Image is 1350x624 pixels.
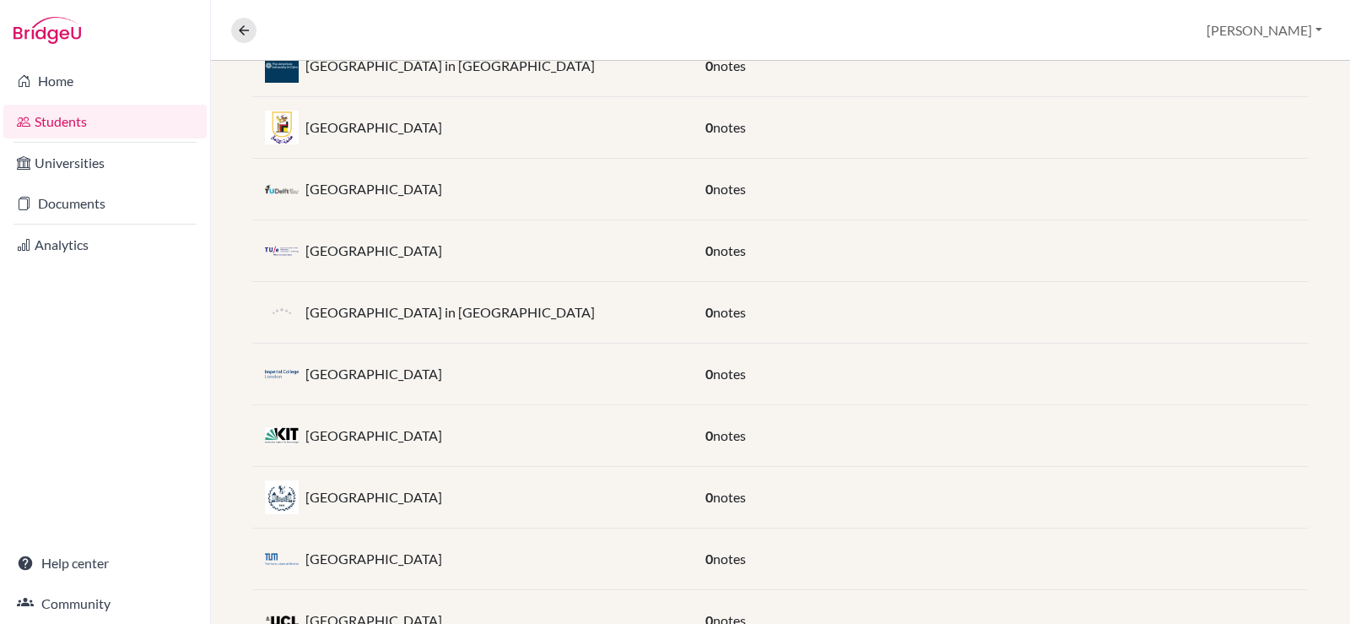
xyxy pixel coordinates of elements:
[13,17,81,44] img: Bridge-U
[705,427,713,443] span: 0
[713,119,746,135] span: notes
[705,489,713,505] span: 0
[705,551,713,567] span: 0
[265,245,299,258] img: nl_tue_z0253icl.png
[265,551,299,566] img: de_tum_z06hbdha.png
[705,242,713,258] span: 0
[305,179,442,199] p: [GEOGRAPHIC_DATA]
[265,480,299,514] img: it_polit_q2ts1i9p.jpeg
[713,489,746,505] span: notes
[305,302,595,323] p: [GEOGRAPHIC_DATA] in [GEOGRAPHIC_DATA]
[1199,14,1330,46] button: [PERSON_NAME]
[3,105,207,138] a: Students
[713,181,746,197] span: notes
[305,56,595,76] p: [GEOGRAPHIC_DATA] in [GEOGRAPHIC_DATA]
[713,242,746,258] span: notes
[265,427,299,444] img: de_kit_bj6evjy0.png
[3,187,207,220] a: Documents
[305,117,442,138] p: [GEOGRAPHIC_DATA]
[305,487,442,507] p: [GEOGRAPHIC_DATA]
[713,427,746,443] span: notes
[713,366,746,382] span: notes
[3,146,207,180] a: Universities
[3,64,207,98] a: Home
[265,49,299,83] img: eg_ame_8v453z1j.jpeg
[3,587,207,621] a: Community
[305,549,442,569] p: [GEOGRAPHIC_DATA]
[705,57,713,73] span: 0
[705,119,713,135] span: 0
[713,57,746,73] span: notes
[3,228,207,262] a: Analytics
[705,181,713,197] span: 0
[265,111,299,144] img: eg_cu_wc8gywc4.png
[3,546,207,580] a: Help center
[265,183,299,196] img: nl_del_z3hjdhnm.png
[305,364,442,384] p: [GEOGRAPHIC_DATA]
[305,426,442,446] p: [GEOGRAPHIC_DATA]
[705,366,713,382] span: 0
[705,304,713,320] span: 0
[713,304,746,320] span: notes
[265,296,299,329] img: default-university-logo-42dd438d0b49c2174d4c41c49dcd67eec2da6d16b3a2f6d5de70cc347232e317.png
[265,368,299,381] img: gb_i50_39g5eeto.png
[305,241,442,261] p: [GEOGRAPHIC_DATA]
[713,551,746,567] span: notes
